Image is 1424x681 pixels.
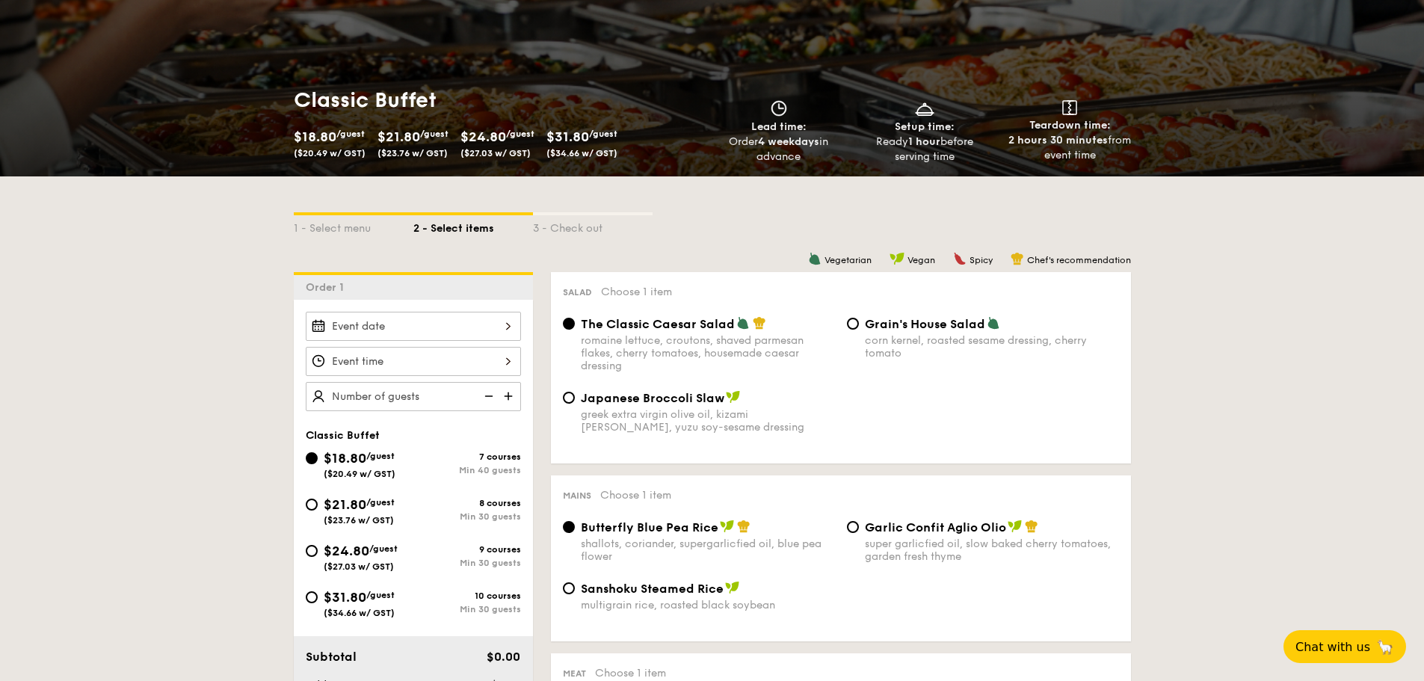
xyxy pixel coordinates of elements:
img: icon-reduce.1d2dbef1.svg [476,382,499,410]
div: Min 40 guests [413,465,521,475]
span: /guest [336,129,365,139]
span: Japanese Broccoli Slaw [581,391,724,405]
span: Choose 1 item [601,286,672,298]
span: Vegetarian [824,255,872,265]
img: icon-teardown.65201eee.svg [1062,100,1077,115]
img: icon-vegetarian.fe4039eb.svg [808,252,822,265]
span: /guest [366,497,395,508]
div: multigrain rice, roasted black soybean [581,599,835,611]
img: icon-vegan.f8ff3823.svg [725,581,740,594]
input: Butterfly Blue Pea Riceshallots, coriander, supergarlicfied oil, blue pea flower [563,521,575,533]
div: 3 - Check out [533,215,653,236]
span: Grain's House Salad [865,317,985,331]
div: Order in advance [712,135,846,164]
input: $21.80/guest($23.76 w/ GST)8 coursesMin 30 guests [306,499,318,511]
span: Choose 1 item [595,667,666,680]
span: Salad [563,287,592,298]
img: icon-dish.430c3a2e.svg [913,100,936,117]
img: icon-vegan.f8ff3823.svg [720,520,735,533]
span: Butterfly Blue Pea Rice [581,520,718,534]
span: Choose 1 item [600,489,671,502]
div: Min 30 guests [413,604,521,614]
span: ($20.49 w/ GST) [324,469,395,479]
span: ($34.66 w/ GST) [546,148,617,158]
span: Vegan [907,255,935,265]
img: icon-vegetarian.fe4039eb.svg [987,316,1000,330]
span: ($23.76 w/ GST) [324,515,394,526]
div: 8 courses [413,498,521,508]
span: Sanshoku Steamed Rice [581,582,724,596]
div: shallots, coriander, supergarlicfied oil, blue pea flower [581,537,835,563]
span: Garlic Confit Aglio Olio [865,520,1006,534]
span: ($27.03 w/ GST) [460,148,531,158]
span: ($34.66 w/ GST) [324,608,395,618]
div: 9 courses [413,544,521,555]
span: /guest [589,129,617,139]
input: Garlic Confit Aglio Oliosuper garlicfied oil, slow baked cherry tomatoes, garden fresh thyme [847,521,859,533]
span: /guest [366,590,395,600]
div: 7 courses [413,452,521,462]
div: Min 30 guests [413,558,521,568]
img: icon-vegan.f8ff3823.svg [726,390,741,404]
input: $18.80/guest($20.49 w/ GST)7 coursesMin 40 guests [306,452,318,464]
img: icon-vegan.f8ff3823.svg [890,252,904,265]
strong: 4 weekdays [758,135,819,148]
input: Grain's House Saladcorn kernel, roasted sesame dressing, cherry tomato [847,318,859,330]
input: Japanese Broccoli Slawgreek extra virgin olive oil, kizami [PERSON_NAME], yuzu soy-sesame dressing [563,392,575,404]
div: 2 - Select items [413,215,533,236]
span: Lead time: [751,120,807,133]
strong: 2 hours 30 minutes [1008,134,1108,147]
span: $24.80 [324,543,369,559]
span: Setup time: [895,120,955,133]
div: super garlicfied oil, slow baked cherry tomatoes, garden fresh thyme [865,537,1119,563]
span: Classic Buffet [306,429,380,442]
input: Number of guests [306,382,521,411]
span: Spicy [970,255,993,265]
div: greek extra virgin olive oil, kizami [PERSON_NAME], yuzu soy-sesame dressing [581,408,835,434]
span: /guest [420,129,449,139]
img: icon-chef-hat.a58ddaea.svg [737,520,750,533]
span: /guest [366,451,395,461]
span: Order 1 [306,281,350,294]
span: Teardown time: [1029,119,1111,132]
span: $0.00 [487,650,520,664]
span: $21.80 [324,496,366,513]
span: $18.80 [324,450,366,466]
div: corn kernel, roasted sesame dressing, cherry tomato [865,334,1119,360]
span: $24.80 [460,129,506,145]
input: $24.80/guest($27.03 w/ GST)9 coursesMin 30 guests [306,545,318,557]
img: icon-chef-hat.a58ddaea.svg [1025,520,1038,533]
span: Chef's recommendation [1027,255,1131,265]
input: Event date [306,312,521,341]
span: ($23.76 w/ GST) [377,148,448,158]
span: 🦙 [1376,638,1394,656]
span: $18.80 [294,129,336,145]
div: 10 courses [413,591,521,601]
img: icon-chef-hat.a58ddaea.svg [1011,252,1024,265]
span: /guest [506,129,534,139]
span: ($20.49 w/ GST) [294,148,366,158]
span: Meat [563,668,586,679]
input: Sanshoku Steamed Ricemultigrain rice, roasted black soybean [563,582,575,594]
span: The Classic Caesar Salad [581,317,735,331]
span: ($27.03 w/ GST) [324,561,394,572]
img: icon-add.58712e84.svg [499,382,521,410]
img: icon-spicy.37a8142b.svg [953,252,967,265]
button: Chat with us🦙 [1283,630,1406,663]
span: $31.80 [546,129,589,145]
span: $31.80 [324,589,366,605]
div: 1 - Select menu [294,215,413,236]
img: icon-vegan.f8ff3823.svg [1008,520,1023,533]
img: icon-clock.2db775ea.svg [768,100,790,117]
span: $21.80 [377,129,420,145]
h1: Classic Buffet [294,87,706,114]
input: $31.80/guest($34.66 w/ GST)10 coursesMin 30 guests [306,591,318,603]
span: Chat with us [1295,640,1370,654]
strong: 1 hour [908,135,940,148]
img: icon-chef-hat.a58ddaea.svg [753,316,766,330]
div: Ready before serving time [857,135,991,164]
img: icon-vegetarian.fe4039eb.svg [736,316,750,330]
div: from event time [1003,133,1137,163]
div: Min 30 guests [413,511,521,522]
input: The Classic Caesar Saladromaine lettuce, croutons, shaved parmesan flakes, cherry tomatoes, house... [563,318,575,330]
